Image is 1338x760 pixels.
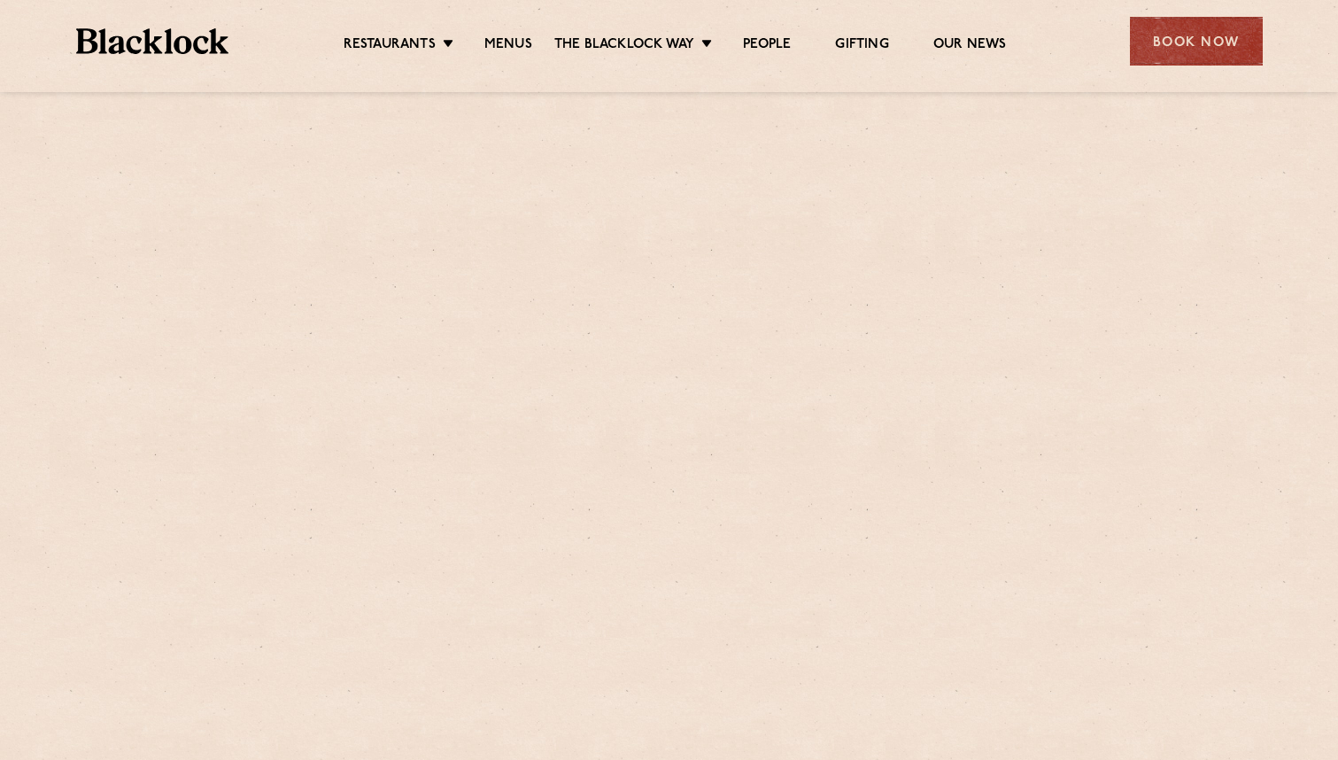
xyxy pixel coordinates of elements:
[835,36,888,56] a: Gifting
[933,36,1007,56] a: Our News
[554,36,694,56] a: The Blacklock Way
[344,36,436,56] a: Restaurants
[484,36,532,56] a: Menus
[76,28,229,54] img: BL_Textured_Logo-footer-cropped.svg
[743,36,791,56] a: People
[1130,17,1263,66] div: Book Now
